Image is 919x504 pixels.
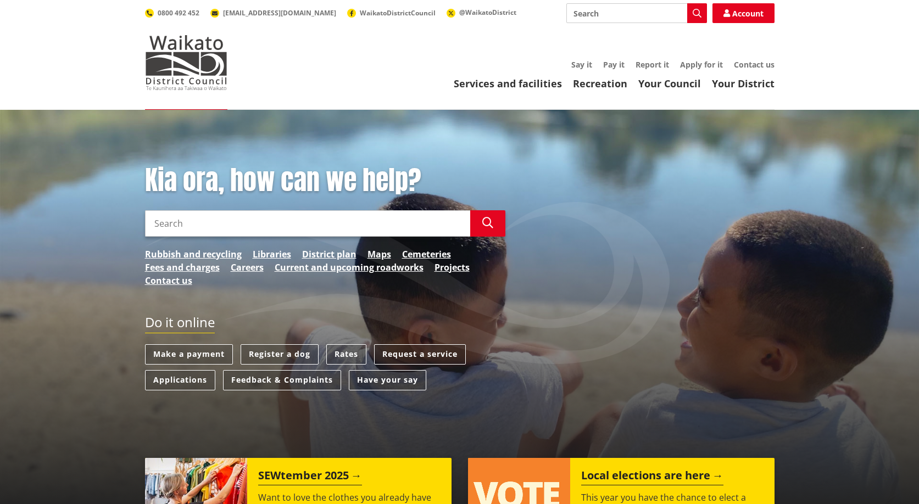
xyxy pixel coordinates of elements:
[145,370,215,390] a: Applications
[145,315,215,334] h2: Do it online
[326,344,366,365] a: Rates
[253,248,291,261] a: Libraries
[712,77,775,90] a: Your District
[581,469,723,485] h2: Local elections are here
[454,77,562,90] a: Services and facilities
[145,8,199,18] a: 0800 492 452
[275,261,424,274] a: Current and upcoming roadworks
[447,8,516,17] a: @WaikatoDistrict
[302,248,357,261] a: District plan
[145,261,220,274] a: Fees and charges
[347,8,436,18] a: WaikatoDistrictCouncil
[145,274,192,287] a: Contact us
[636,59,669,70] a: Report it
[680,59,723,70] a: Apply for it
[638,77,701,90] a: Your Council
[571,59,592,70] a: Say it
[573,77,627,90] a: Recreation
[145,165,505,197] h1: Kia ora, how can we help?
[145,35,227,90] img: Waikato District Council - Te Kaunihera aa Takiwaa o Waikato
[231,261,264,274] a: Careers
[868,458,908,497] iframe: Messenger Launcher
[360,8,436,18] span: WaikatoDistrictCouncil
[402,248,451,261] a: Cemeteries
[223,8,336,18] span: [EMAIL_ADDRESS][DOMAIN_NAME]
[258,469,362,485] h2: SEWtember 2025
[349,370,426,390] a: Have your say
[158,8,199,18] span: 0800 492 452
[712,3,775,23] a: Account
[241,344,319,365] a: Register a dog
[223,370,341,390] a: Feedback & Complaints
[603,59,625,70] a: Pay it
[374,344,466,365] a: Request a service
[435,261,470,274] a: Projects
[459,8,516,17] span: @WaikatoDistrict
[145,248,242,261] a: Rubbish and recycling
[367,248,391,261] a: Maps
[210,8,336,18] a: [EMAIL_ADDRESS][DOMAIN_NAME]
[145,210,470,237] input: Search input
[734,59,775,70] a: Contact us
[566,3,707,23] input: Search input
[145,344,233,365] a: Make a payment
